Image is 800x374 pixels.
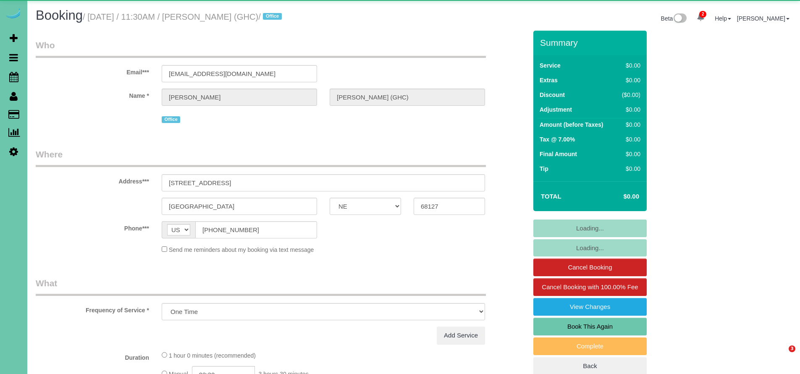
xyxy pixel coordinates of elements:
[692,8,709,27] a: 2
[771,345,792,366] iframe: Intercom live chat
[162,116,180,123] span: Office
[618,76,640,84] div: $0.00
[541,193,561,200] strong: Total
[437,327,485,344] a: Add Service
[540,76,558,84] label: Extras
[540,38,643,47] h3: Summary
[540,120,603,129] label: Amount (before Taxes)
[673,13,687,24] img: New interface
[29,303,155,314] label: Frequency of Service *
[29,89,155,100] label: Name *
[598,193,639,200] h4: $0.00
[5,8,22,20] img: Automaid Logo
[618,150,640,158] div: $0.00
[540,165,548,173] label: Tip
[29,350,155,362] label: Duration
[36,277,486,296] legend: What
[36,39,486,58] legend: Who
[661,15,687,22] a: Beta
[540,105,572,114] label: Adjustment
[540,150,577,158] label: Final Amount
[618,165,640,173] div: $0.00
[36,148,486,167] legend: Where
[618,135,640,144] div: $0.00
[263,13,281,20] span: Office
[533,298,647,316] a: View Changes
[542,283,638,290] span: Cancel Booking with 100.00% Fee
[540,91,565,99] label: Discount
[715,15,731,22] a: Help
[789,345,795,352] span: 3
[258,12,284,21] span: /
[540,135,575,144] label: Tax @ 7.00%
[540,61,561,70] label: Service
[36,8,83,23] span: Booking
[618,91,640,99] div: ($0.00)
[618,120,640,129] div: $0.00
[618,105,640,114] div: $0.00
[169,246,314,253] span: Send me reminders about my booking via text message
[533,278,647,296] a: Cancel Booking with 100.00% Fee
[83,12,284,21] small: / [DATE] / 11:30AM / [PERSON_NAME] (GHC)
[169,352,256,359] span: 1 hour 0 minutes (recommended)
[533,259,647,276] a: Cancel Booking
[699,11,706,18] span: 2
[737,15,790,22] a: [PERSON_NAME]
[618,61,640,70] div: $0.00
[533,318,647,335] a: Book This Again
